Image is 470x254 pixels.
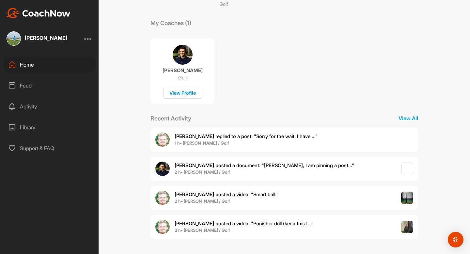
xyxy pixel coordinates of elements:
span: posted a video : " Punisher drill (keep this t... " [175,220,314,227]
span: replied to a post : "Sorry for the wait. I have ..." [175,133,318,139]
p: Golf [219,1,228,8]
div: Open Intercom Messenger [448,232,463,247]
b: 2 h • [PERSON_NAME] / Golf [175,198,230,204]
img: CoachNow [7,8,70,18]
img: post image [401,163,414,175]
div: Support & FAQ [4,140,96,156]
p: [PERSON_NAME] [163,67,203,74]
p: Recent Activity [150,114,191,123]
p: View All [399,114,418,122]
div: [PERSON_NAME] [25,35,67,40]
img: user avatar [155,191,170,205]
img: user avatar [155,220,170,234]
div: Feed [4,77,96,94]
img: coach avatar [173,45,193,65]
span: posted a video : " Smart ball: " [175,191,279,198]
b: 2 h • [PERSON_NAME] / Golf [175,228,230,233]
b: [PERSON_NAME] [175,220,214,227]
p: My Coaches (1) [150,19,191,27]
b: [PERSON_NAME] [175,133,214,139]
b: [PERSON_NAME] [175,162,214,168]
div: Library [4,119,96,135]
img: user avatar [155,133,170,147]
div: Activity [4,98,96,115]
div: View Profile [163,88,202,99]
img: square_be51218765b850f272622c67c9113329.jpg [7,31,21,46]
b: 2 h • [PERSON_NAME] / Golf [175,169,230,175]
b: 1 h • [PERSON_NAME] / Golf [175,140,229,146]
img: user avatar [155,162,170,176]
p: Golf [178,74,187,81]
img: post image [401,192,414,204]
span: posted a document : " [PERSON_NAME], I am pinning a post... " [175,162,354,168]
b: [PERSON_NAME] [175,191,214,198]
img: post image [401,221,414,233]
div: Home [4,56,96,73]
